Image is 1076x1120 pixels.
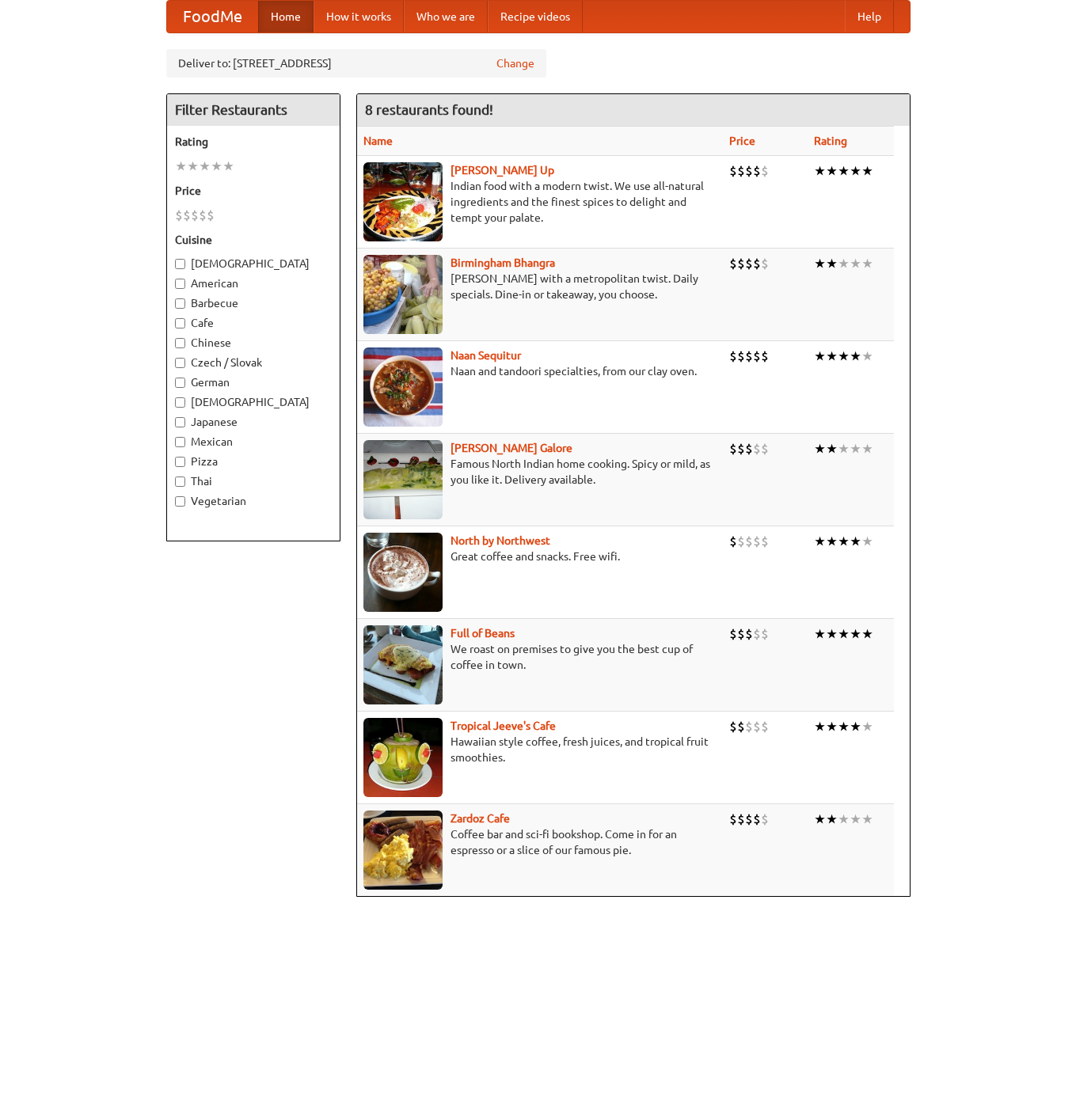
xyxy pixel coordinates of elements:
li: ★ [838,533,850,550]
li: ★ [838,718,850,735]
a: Rating [814,135,847,147]
label: Barbecue [175,295,332,311]
a: Naan Sequitur [451,349,521,362]
label: [DEMOGRAPHIC_DATA] [175,256,332,271]
li: ★ [861,625,873,643]
li: ★ [861,718,873,735]
a: Price [729,135,755,147]
li: ★ [814,440,826,457]
input: Japanese [175,417,185,427]
li: ★ [814,347,826,365]
li: ★ [850,347,861,365]
li: $ [753,533,761,550]
b: Tropical Jeeve's Cafe [451,719,556,732]
label: Pizza [175,454,332,469]
input: Cafe [175,318,185,328]
p: We roast on premises to give you the best cup of coffee in town. [363,641,717,673]
li: $ [753,440,761,457]
li: ★ [814,811,826,828]
a: [PERSON_NAME] Galore [451,442,572,454]
a: Full of Beans [451,627,515,640]
a: North by Northwest [451,534,550,547]
li: $ [729,255,737,272]
li: $ [175,207,183,224]
li: $ [737,811,745,828]
li: ★ [814,625,826,643]
label: Czech / Slovak [175,355,332,370]
li: $ [761,718,769,735]
li: ★ [850,811,861,828]
li: $ [753,255,761,272]
li: $ [745,718,753,735]
input: [DEMOGRAPHIC_DATA] [175,259,185,269]
li: $ [729,811,737,828]
li: $ [753,811,761,828]
p: Hawaiian style coffee, fresh juices, and tropical fruit smoothies. [363,734,717,765]
li: $ [753,718,761,735]
label: Cafe [175,315,332,331]
li: ★ [826,162,838,180]
li: ★ [826,811,838,828]
li: $ [761,811,769,828]
label: German [175,374,332,390]
label: Japanese [175,414,332,430]
li: $ [745,625,753,643]
a: Recipe videos [488,1,583,32]
li: ★ [175,158,187,175]
li: ★ [861,162,873,180]
li: ★ [861,533,873,550]
a: [PERSON_NAME] Up [451,164,554,177]
li: $ [183,207,191,224]
a: Zardoz Cafe [451,812,510,825]
li: $ [737,162,745,180]
li: ★ [814,533,826,550]
li: ★ [838,255,850,272]
li: ★ [814,162,826,180]
label: Chinese [175,335,332,351]
li: $ [729,533,737,550]
li: $ [761,533,769,550]
li: $ [745,347,753,365]
input: Thai [175,476,185,487]
li: ★ [826,625,838,643]
li: ★ [826,440,838,457]
h5: Cuisine [175,232,332,248]
li: $ [191,207,199,224]
li: $ [745,440,753,457]
li: ★ [826,347,838,365]
ng-pluralize: 8 restaurants found! [365,102,493,117]
input: [DEMOGRAPHIC_DATA] [175,397,185,408]
img: bhangra.jpg [363,255,443,334]
li: ★ [838,440,850,457]
img: currygalore.jpg [363,440,443,519]
li: ★ [861,440,873,457]
li: $ [729,162,737,180]
li: $ [199,207,207,224]
li: ★ [861,255,873,272]
li: ★ [850,162,861,180]
li: ★ [211,158,222,175]
h5: Rating [175,134,332,150]
li: $ [745,255,753,272]
p: Famous North Indian home cooking. Spicy or mild, as you like it. Delivery available. [363,456,717,488]
p: [PERSON_NAME] with a metropolitan twist. Daily specials. Dine-in or takeaway, you choose. [363,271,717,302]
li: ★ [826,255,838,272]
li: $ [753,625,761,643]
h5: Price [175,183,332,199]
li: ★ [814,718,826,735]
li: ★ [850,533,861,550]
li: $ [753,162,761,180]
a: How it works [314,1,404,32]
a: Change [496,55,534,71]
img: beans.jpg [363,625,443,704]
li: ★ [838,347,850,365]
input: Mexican [175,437,185,447]
img: zardoz.jpg [363,811,443,890]
label: Mexican [175,434,332,450]
h4: Filter Restaurants [167,94,340,126]
img: north.jpg [363,533,443,612]
a: Help [845,1,894,32]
